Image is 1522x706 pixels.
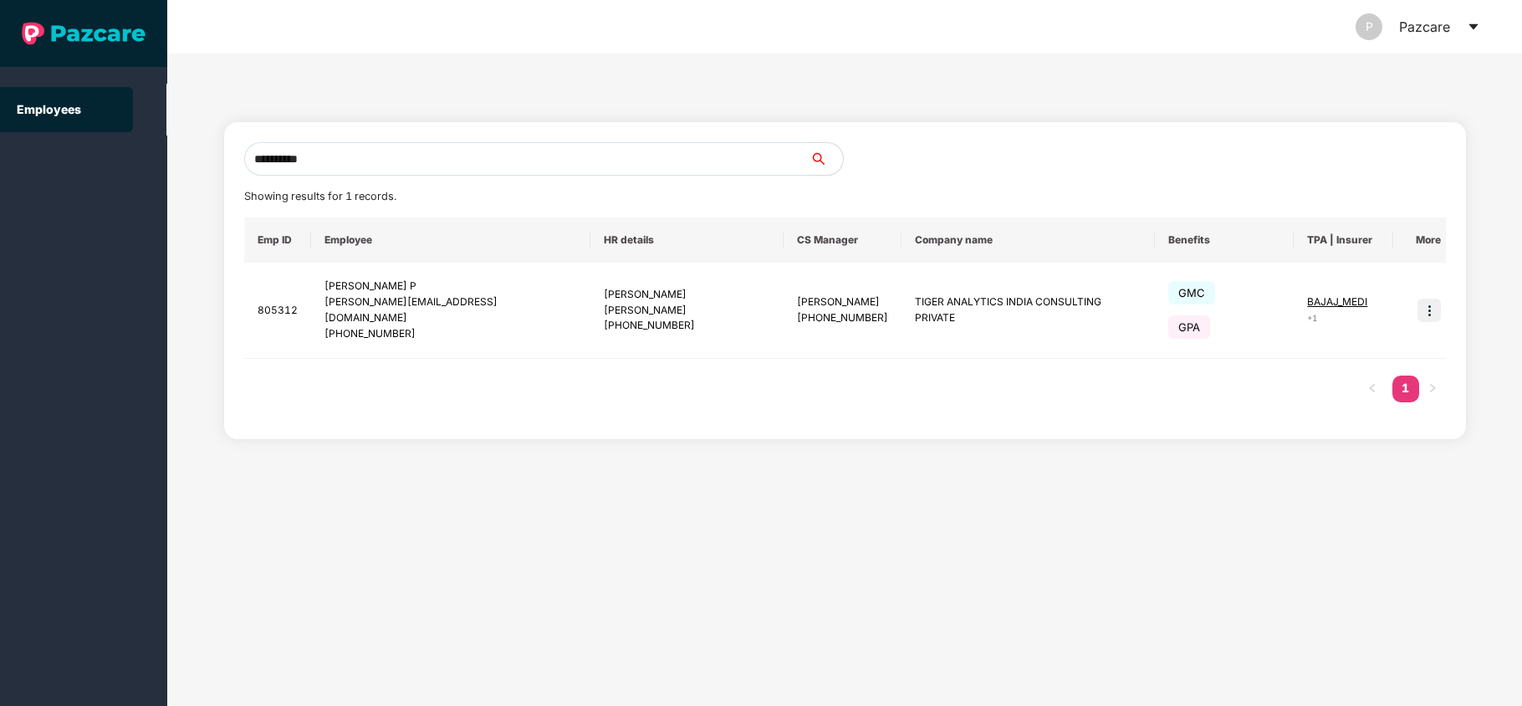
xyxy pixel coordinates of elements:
[1419,376,1446,402] button: right
[1307,313,1317,323] span: + 1
[17,102,81,116] a: Employees
[1428,383,1438,393] span: right
[324,326,577,342] div: [PHONE_NUMBER]
[901,217,1154,263] th: Company name
[1419,376,1446,402] li: Next Page
[1168,315,1210,339] span: GPA
[311,217,590,263] th: Employee
[1294,217,1393,263] th: TPA | Insurer
[809,142,844,176] button: search
[1393,217,1453,263] th: More
[1417,299,1441,322] img: icon
[809,152,843,166] span: search
[244,263,311,359] td: 805312
[1367,383,1377,393] span: left
[1307,295,1367,308] span: BAJAJ_MEDI
[324,279,577,294] div: [PERSON_NAME] P
[797,310,888,326] div: [PHONE_NUMBER]
[244,217,311,263] th: Emp ID
[1366,13,1373,40] span: P
[1359,376,1386,402] button: left
[1392,376,1419,401] a: 1
[1392,376,1419,402] li: 1
[244,190,396,202] span: Showing results for 1 records.
[901,263,1154,359] td: TIGER ANALYTICS INDIA CONSULTING PRIVATE
[1155,217,1295,263] th: Benefits
[324,294,577,326] div: [PERSON_NAME][EMAIL_ADDRESS][DOMAIN_NAME]
[1467,20,1480,33] span: caret-down
[1168,281,1215,304] span: GMC
[590,217,784,263] th: HR details
[1359,376,1386,402] li: Previous Page
[784,217,901,263] th: CS Manager
[604,287,770,319] div: [PERSON_NAME] [PERSON_NAME]
[604,318,770,334] div: [PHONE_NUMBER]
[797,294,888,310] div: [PERSON_NAME]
